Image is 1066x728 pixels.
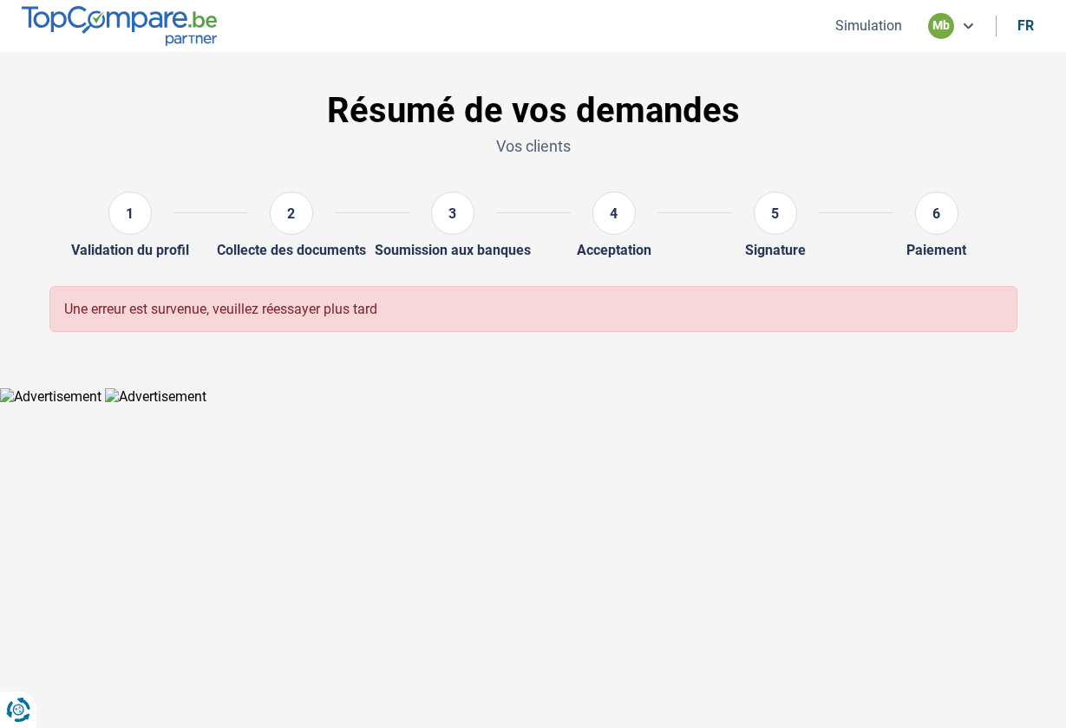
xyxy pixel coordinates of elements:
[577,242,651,258] div: Acceptation
[105,388,206,405] img: Advertisement
[49,135,1017,157] p: Vos clients
[375,242,531,258] div: Soumission aux banques
[217,242,366,258] div: Collecte des documents
[906,242,966,258] div: Paiement
[745,242,806,258] div: Signature
[754,192,797,235] div: 5
[431,192,474,235] div: 3
[49,286,1017,332] div: Une erreur est survenue, veuillez réessayer plus tard
[1017,17,1034,34] div: fr
[915,192,958,235] div: 6
[22,6,217,45] img: TopCompare.be
[108,192,152,235] div: 1
[270,192,313,235] div: 2
[830,16,907,35] button: Simulation
[592,192,636,235] div: 4
[71,242,189,258] div: Validation du profil
[928,13,954,39] div: mb
[49,90,1017,132] h1: Résumé de vos demandes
